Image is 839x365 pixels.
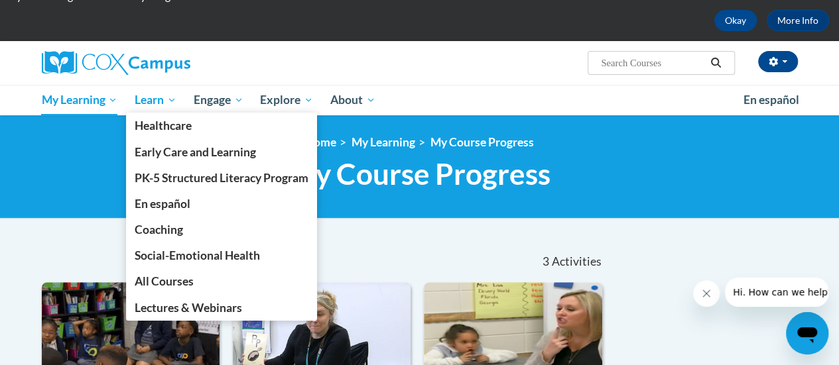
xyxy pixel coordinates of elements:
[135,248,260,262] span: Social-Emotional Health
[126,113,317,138] a: Healthcare
[135,145,256,159] span: Early Care and Learning
[786,312,828,354] iframe: Button to launch messaging window
[8,9,107,20] span: Hi. How can we help?
[430,135,534,149] a: My Course Progress
[289,156,550,191] span: My Course Progress
[42,51,281,75] a: Cox Campus
[735,86,808,114] a: En español
[33,85,127,115] a: My Learning
[126,217,317,242] a: Coaching
[135,274,194,288] span: All Courses
[725,278,828,307] iframe: Message from company
[135,171,308,185] span: PK-5 Structured Literacy Program
[194,92,243,108] span: Engage
[543,254,549,269] span: 3
[714,10,757,31] button: Okay
[767,10,829,31] a: More Info
[352,135,415,149] a: My Learning
[126,242,317,268] a: Social-Emotional Health
[32,85,808,115] div: Main menu
[135,223,183,236] span: Coaching
[126,165,317,191] a: PK-5 Structured Literacy Program
[185,85,252,115] a: Engage
[135,119,192,132] span: Healthcare
[330,92,375,108] span: About
[41,92,117,108] span: My Learning
[551,254,601,269] span: Activities
[126,139,317,165] a: Early Care and Learning
[305,135,336,149] a: Home
[126,191,317,217] a: En español
[126,295,317,321] a: Lectures & Webinars
[126,85,185,115] a: Learn
[706,55,726,71] button: Search
[135,197,190,211] span: En español
[758,51,798,72] button: Account Settings
[135,301,242,315] span: Lectures & Webinars
[600,55,706,71] input: Search Courses
[135,92,176,108] span: Learn
[743,93,799,107] span: En español
[42,51,190,75] img: Cox Campus
[693,280,720,307] iframe: Close message
[322,85,384,115] a: About
[260,92,313,108] span: Explore
[251,85,322,115] a: Explore
[126,268,317,294] a: All Courses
